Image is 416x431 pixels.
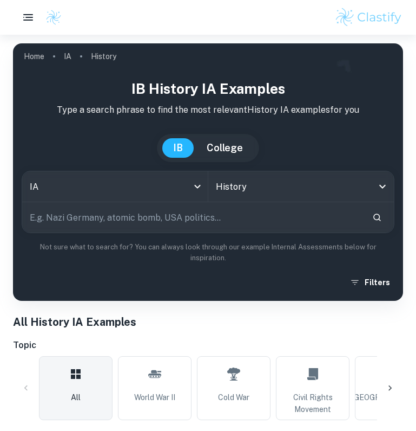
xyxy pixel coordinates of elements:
p: Not sure what to search for? You can always look through our example Internal Assessments below f... [22,242,394,264]
button: Filters [347,273,394,292]
button: IB [162,138,194,158]
p: Type a search phrase to find the most relevant History IA examples for you [22,104,394,117]
h1: All History IA Examples [13,314,403,330]
input: E.g. Nazi Germany, atomic bomb, USA politics... [22,202,364,233]
img: profile cover [13,43,403,301]
a: Home [24,49,44,64]
div: IA [22,171,208,202]
a: Clastify logo [39,9,62,25]
span: Civil Rights Movement [281,391,345,415]
img: Clastify logo [334,7,403,28]
button: Open [375,179,390,194]
span: All [71,391,81,403]
span: Cold War [218,391,249,403]
a: IA [64,49,71,64]
img: Clastify logo [45,9,62,25]
h1: IB History IA examples [22,78,394,99]
button: College [196,138,254,158]
span: World War II [134,391,175,403]
button: Search [368,208,386,227]
p: History [91,50,116,62]
h6: Topic [13,339,403,352]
